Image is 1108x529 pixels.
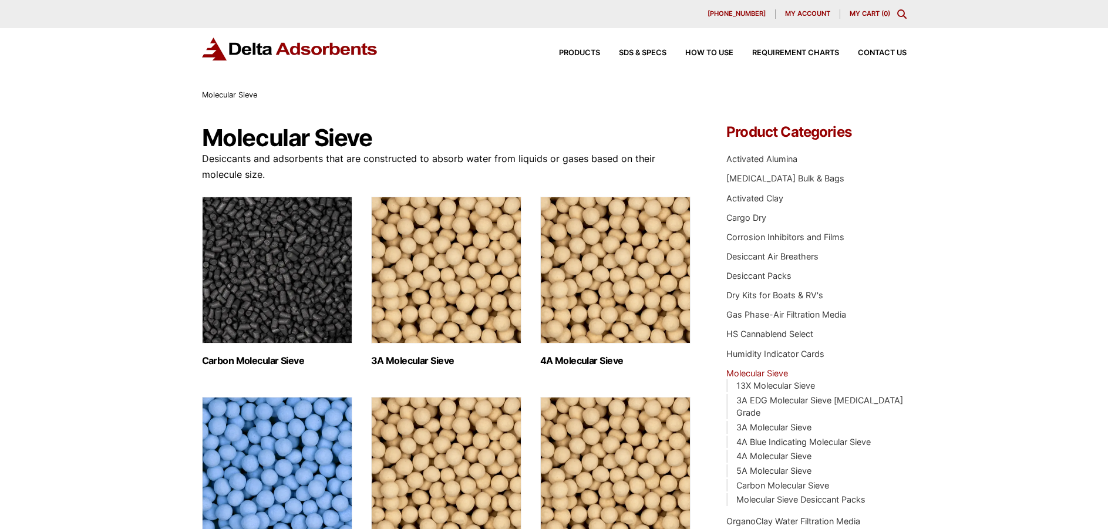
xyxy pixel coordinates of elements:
a: Visit product category 3A Molecular Sieve [371,197,521,366]
span: Products [559,49,600,57]
p: Desiccants and adsorbents that are constructed to absorb water from liquids or gases based on the... [202,151,692,183]
img: Delta Adsorbents [202,38,378,60]
a: Visit product category 4A Molecular Sieve [540,197,691,366]
span: Requirement Charts [752,49,839,57]
a: My account [776,9,840,19]
a: [MEDICAL_DATA] Bulk & Bags [726,173,844,183]
h1: Molecular Sieve [202,125,692,151]
img: 4A Molecular Sieve [540,197,691,343]
a: 5A Molecular Sieve [736,466,811,476]
a: Desiccant Packs [726,271,792,281]
div: Toggle Modal Content [897,9,907,19]
a: 4A Blue Indicating Molecular Sieve [736,437,871,447]
a: 3A EDG Molecular Sieve [MEDICAL_DATA] Grade [736,395,903,418]
span: My account [785,11,830,17]
span: Molecular Sieve [202,90,257,99]
a: OrganoClay Water Filtration Media [726,516,860,526]
a: Activated Alumina [726,154,797,164]
a: Contact Us [839,49,907,57]
h2: Carbon Molecular Sieve [202,355,352,366]
a: Molecular Sieve [726,368,788,378]
span: How to Use [685,49,733,57]
h2: 3A Molecular Sieve [371,355,521,366]
span: [PHONE_NUMBER] [708,11,766,17]
a: Corrosion Inhibitors and Films [726,232,844,242]
a: 4A Molecular Sieve [736,451,811,461]
a: Gas Phase-Air Filtration Media [726,309,846,319]
a: Carbon Molecular Sieve [736,480,829,490]
a: Cargo Dry [726,213,766,223]
a: Requirement Charts [733,49,839,57]
a: Visit product category Carbon Molecular Sieve [202,197,352,366]
h4: Product Categories [726,125,906,139]
h2: 4A Molecular Sieve [540,355,691,366]
a: How to Use [666,49,733,57]
span: SDS & SPECS [619,49,666,57]
a: 3A Molecular Sieve [736,422,811,432]
a: 13X Molecular Sieve [736,380,815,390]
img: Carbon Molecular Sieve [202,197,352,343]
a: Humidity Indicator Cards [726,349,824,359]
span: Contact Us [858,49,907,57]
a: Molecular Sieve Desiccant Packs [736,494,865,504]
a: Products [540,49,600,57]
a: Dry Kits for Boats & RV's [726,290,823,300]
a: SDS & SPECS [600,49,666,57]
a: HS Cannablend Select [726,329,813,339]
a: My Cart (0) [850,9,890,18]
a: Activated Clay [726,193,783,203]
img: 3A Molecular Sieve [371,197,521,343]
span: 0 [884,9,888,18]
a: Desiccant Air Breathers [726,251,819,261]
a: [PHONE_NUMBER] [698,9,776,19]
